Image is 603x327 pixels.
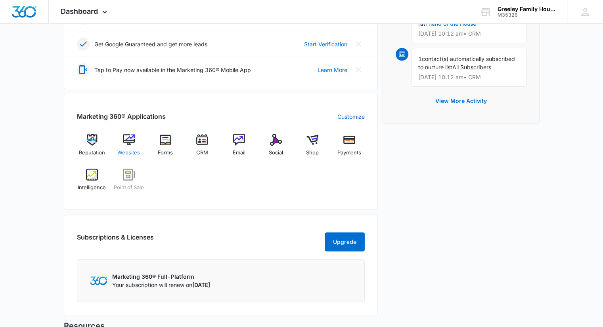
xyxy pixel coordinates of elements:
span: Payments [337,149,361,157]
span: [DATE] [192,281,210,288]
div: account id [498,12,555,18]
span: CRM [196,149,208,157]
span: Intelligence [78,184,106,192]
a: Reputation [77,134,107,162]
span: Shop [306,149,319,157]
span: Websites [117,149,140,157]
span: Reputation [79,149,105,157]
a: Forms [150,134,181,162]
a: Intelligence [77,169,107,197]
span: Dashboard [61,7,98,15]
button: Upgrade [325,232,365,251]
a: Start Verification [304,40,347,48]
h2: Subscriptions & Licenses [77,232,154,248]
button: View More Activity [427,91,495,110]
a: Customize [337,112,365,121]
span: Email [233,149,245,157]
span: Point of Sale [114,184,144,192]
div: account name [498,6,555,12]
span: Forms [158,149,173,157]
a: Payments [334,134,365,162]
span: Social [269,149,283,157]
h2: Marketing 360® Applications [77,112,166,121]
p: Marketing 360® Full-Platform [112,272,210,281]
p: Your subscription will renew on [112,281,210,289]
button: Close [352,63,365,76]
button: Close [352,38,365,50]
a: Point of Sale [113,169,144,197]
a: Shop [297,134,328,162]
img: Marketing 360 Logo [90,276,107,285]
a: CRM [187,134,218,162]
p: Tap to Pay now available in the Marketing 360® Mobile App [94,66,251,74]
a: Learn More [318,66,347,74]
span: contact(s) automatically subscribed to nurture list [418,55,515,70]
a: Social [260,134,291,162]
p: [DATE] 10:12 am • CRM [418,31,520,36]
p: [DATE] 10:12 am • CRM [418,74,520,80]
p: Get Google Guaranteed and get more leads [94,40,207,48]
a: Email [224,134,255,162]
span: 1 [418,55,422,62]
span: All Subscribers [452,64,491,70]
a: Websites [113,134,144,162]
